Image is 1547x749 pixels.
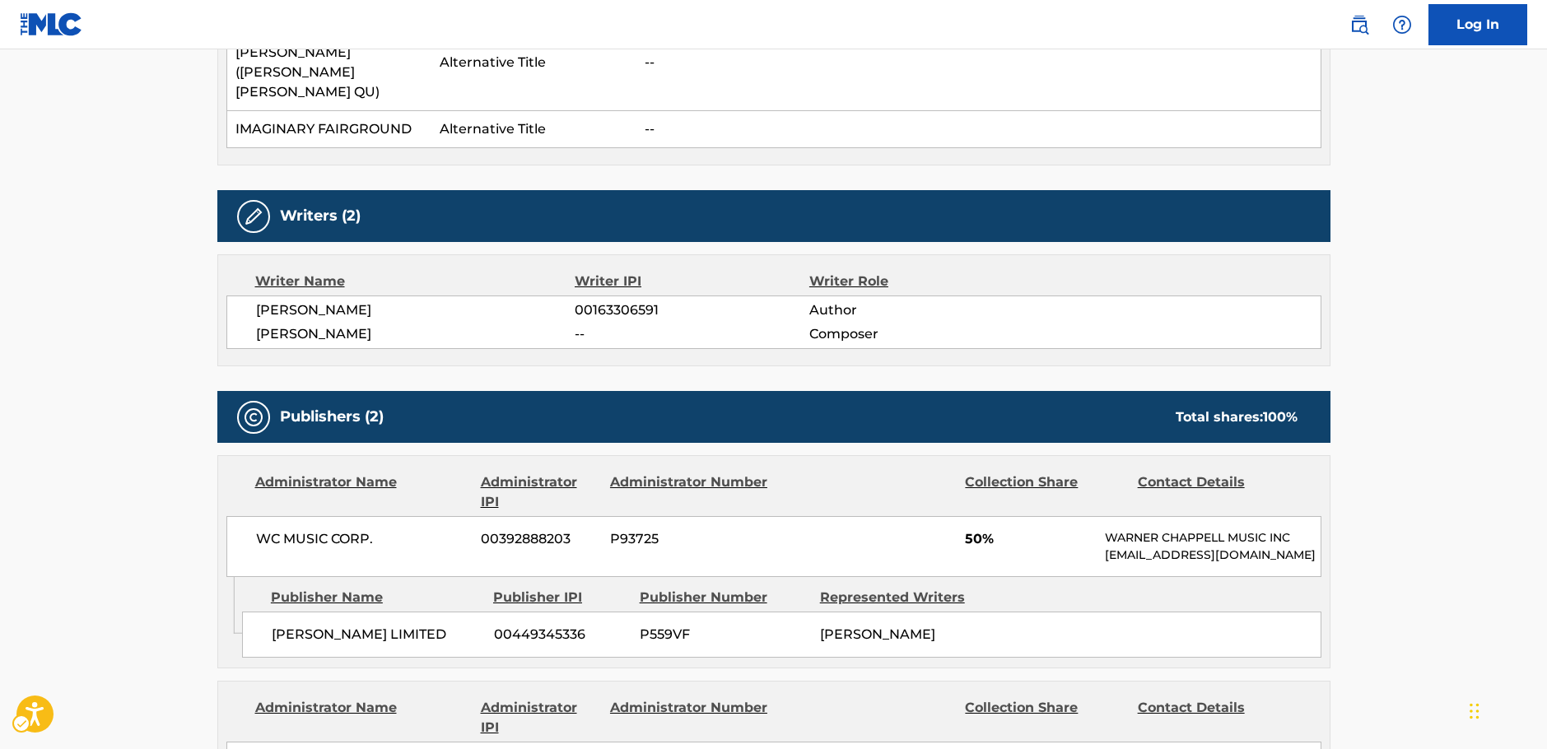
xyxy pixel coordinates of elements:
[280,407,384,426] h5: Publishers (2)
[575,272,809,291] div: Writer IPI
[965,698,1125,737] div: Collection Share
[1138,472,1298,512] div: Contact Details
[255,472,468,512] div: Administrator Name
[820,626,935,642] span: [PERSON_NAME]
[809,300,1023,320] span: Author
[256,529,469,549] span: WC MUSIC CORP.
[1392,15,1412,35] img: help
[20,12,83,36] img: MLC Logo
[1105,547,1320,564] p: [EMAIL_ADDRESS][DOMAIN_NAME]
[1470,686,1479,736] div: Drag
[820,588,988,607] div: Represented Writers
[636,15,1321,111] td: --
[1105,529,1320,547] p: WARNER CHAPPELL MUSIC INC
[255,272,575,291] div: Writer Name
[1465,670,1547,749] div: Chat Widget
[481,472,598,512] div: Administrator IPI
[610,472,770,512] div: Administrator Number
[493,588,627,607] div: Publisher IPI
[256,324,575,344] span: [PERSON_NAME]
[1263,409,1298,425] span: 100 %
[256,300,575,320] span: [PERSON_NAME]
[1465,670,1547,749] iframe: Hubspot Iframe
[636,111,1321,148] td: --
[640,588,808,607] div: Publisher Number
[1138,698,1298,737] div: Contact Details
[610,529,770,549] span: P93725
[1349,15,1369,35] img: search
[494,625,627,644] span: 00449345336
[272,625,482,644] span: [PERSON_NAME] LIMITED
[244,407,263,427] img: Publishers
[809,272,1023,291] div: Writer Role
[255,698,468,737] div: Administrator Name
[244,207,263,226] img: Writers
[280,207,361,226] h5: Writers (2)
[575,300,808,320] span: 00163306591
[1176,407,1298,427] div: Total shares:
[271,588,481,607] div: Publisher Name
[965,472,1125,512] div: Collection Share
[481,529,598,549] span: 00392888203
[431,15,636,111] td: Alternative Title
[1428,4,1527,45] a: Log In
[965,529,1093,549] span: 50%
[610,698,770,737] div: Administrator Number
[640,625,808,644] span: P559VF
[226,111,431,148] td: IMAGINARY FAIRGROUND
[431,111,636,148] td: Alternative Title
[575,324,808,344] span: --
[481,698,598,737] div: Administrator IPI
[226,15,431,111] td: [PERSON_NAME] YOU [PERSON_NAME] ([PERSON_NAME] [PERSON_NAME] QU)
[809,324,1023,344] span: Composer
